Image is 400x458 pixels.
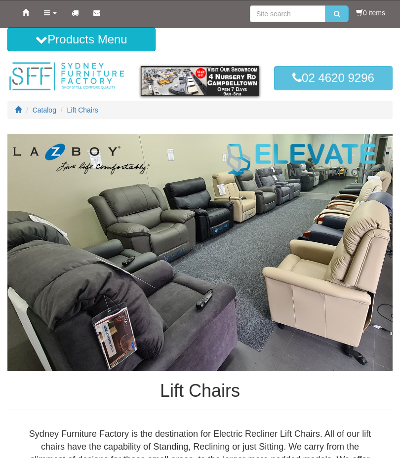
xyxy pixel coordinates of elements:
[7,61,126,92] img: Sydney Furniture Factory
[67,106,98,114] a: Lift Chairs
[274,66,393,90] a: 02 4620 9296
[33,106,56,114] a: Catalog
[250,5,325,22] input: Site search
[141,66,259,96] img: showroom.gif
[7,134,393,371] img: Lift Chairs
[7,28,156,51] button: Products Menu
[7,381,393,401] h1: Lift Chairs
[356,8,385,18] li: 0 items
